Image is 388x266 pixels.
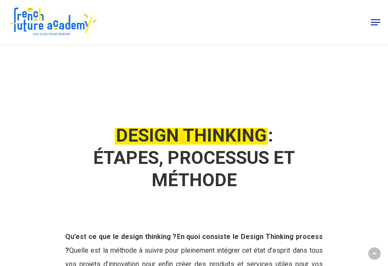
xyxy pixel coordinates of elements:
em: DESIGN THINKING [115,125,268,146]
strong: : [115,125,273,146]
strong: En quoi consiste le Design Thinking process ? [65,233,323,254]
span: Qu’est ce que le design thinking ? [65,233,176,241]
strong: ÉTAPES, PROCESSUS ET MÉTHODE [93,147,295,190]
a: Navigation Menu [371,18,380,27]
img: French Future Academy [8,5,98,39]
